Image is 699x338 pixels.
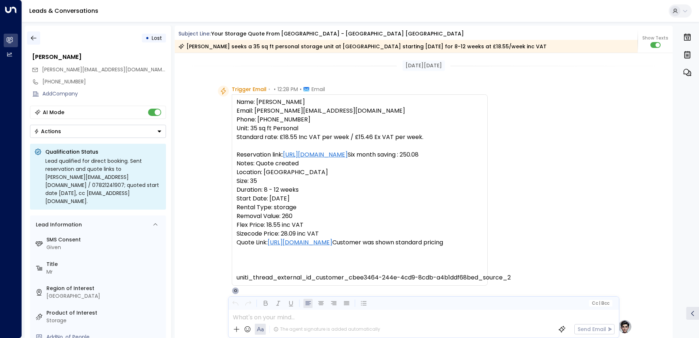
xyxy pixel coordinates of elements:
div: Button group with a nested menu [30,125,166,138]
div: [PERSON_NAME] [32,53,166,61]
button: Redo [243,299,253,308]
div: Storage [46,317,163,324]
label: Product of Interest [46,309,163,317]
div: • [146,31,149,45]
span: | [599,301,600,306]
span: Email [311,86,325,93]
label: Region of Interest [46,285,163,292]
span: dr.b.balakumar@gmail.com [42,66,166,74]
span: [PERSON_NAME][EMAIL_ADDRESS][DOMAIN_NAME] [42,66,167,73]
span: Trigger Email [232,86,267,93]
span: • [274,86,276,93]
div: Mr [46,268,163,276]
span: Lost [152,34,162,42]
div: Lead qualified for direct booking. Sent reservation and quote links to [PERSON_NAME][EMAIL_ADDRES... [45,157,162,205]
button: Undo [231,299,240,308]
span: Show Texts [642,35,668,41]
div: Your storage quote from [GEOGRAPHIC_DATA] - [GEOGRAPHIC_DATA] [GEOGRAPHIC_DATA] [211,30,464,38]
div: [PHONE_NUMBER] [42,78,166,86]
a: [URL][DOMAIN_NAME] [283,150,348,159]
div: O [232,287,239,294]
span: • [300,86,302,93]
div: [DATE][DATE] [403,60,445,71]
div: Lead Information [33,221,82,229]
img: profile-logo.png [617,319,632,334]
a: Leads & Conversations [29,7,98,15]
span: Cc Bcc [592,301,609,306]
span: 12:28 PM [277,86,298,93]
pre: Name: [PERSON_NAME] Email: [PERSON_NAME][EMAIL_ADDRESS][DOMAIN_NAME] Phone: [PHONE_NUMBER] Unit: ... [237,98,483,282]
span: • [268,86,270,93]
div: The agent signature is added automatically [273,326,380,333]
button: Actions [30,125,166,138]
p: Qualification Status [45,148,162,155]
label: SMS Consent [46,236,163,244]
button: Cc|Bcc [589,300,612,307]
div: AddCompany [42,90,166,98]
label: Title [46,260,163,268]
div: [GEOGRAPHIC_DATA] [46,292,163,300]
div: Actions [34,128,61,135]
div: AI Mode [43,109,64,116]
div: [PERSON_NAME] seeks a 35 sq ft personal storage unit at [GEOGRAPHIC_DATA] starting [DATE] for 8-1... [178,43,547,50]
div: Given [46,244,163,251]
span: Subject Line: [178,30,211,37]
a: [URL][DOMAIN_NAME] [268,238,332,247]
